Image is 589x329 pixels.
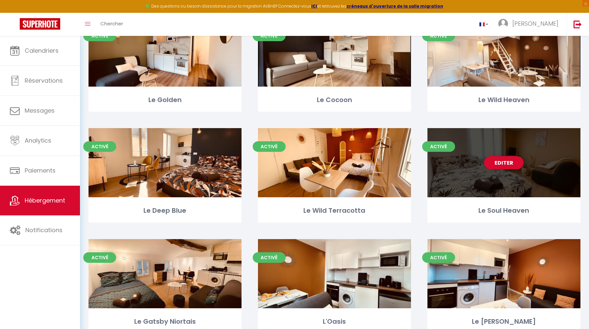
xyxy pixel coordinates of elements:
[83,31,116,41] span: Activé
[258,95,411,105] div: Le Cocoon
[25,196,65,205] span: Hébergement
[574,20,582,28] img: logout
[253,252,286,263] span: Activé
[100,20,123,27] span: Chercher
[5,3,25,22] button: Ouvrir le widget de chat LiveChat
[346,3,443,9] a: créneaux d'ouverture de la salle migration
[427,316,580,327] div: Le [PERSON_NAME]
[95,13,128,36] a: Chercher
[484,156,524,169] a: Editer
[25,76,63,85] span: Réservations
[311,3,317,9] a: ICI
[253,31,286,41] span: Activé
[253,141,286,152] span: Activé
[25,226,63,234] span: Notifications
[498,19,508,29] img: ...
[427,206,580,216] div: Le Soul Heaven
[89,316,242,327] div: Le Gatsby Niortais
[20,18,60,30] img: Super Booking
[25,106,55,115] span: Messages
[89,95,242,105] div: Le Golden
[25,46,59,55] span: Calendriers
[422,141,455,152] span: Activé
[422,252,455,263] span: Activé
[25,136,51,145] span: Analytics
[427,95,580,105] div: Le Wild Heaven
[493,13,567,36] a: ... [PERSON_NAME]
[422,31,455,41] span: Activé
[83,252,116,263] span: Activé
[25,166,56,175] span: Paiements
[258,206,411,216] div: Le Wild Terracotta
[89,206,242,216] div: Le Deep Blue
[83,141,116,152] span: Activé
[512,19,558,28] span: [PERSON_NAME]
[258,316,411,327] div: L'Oasis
